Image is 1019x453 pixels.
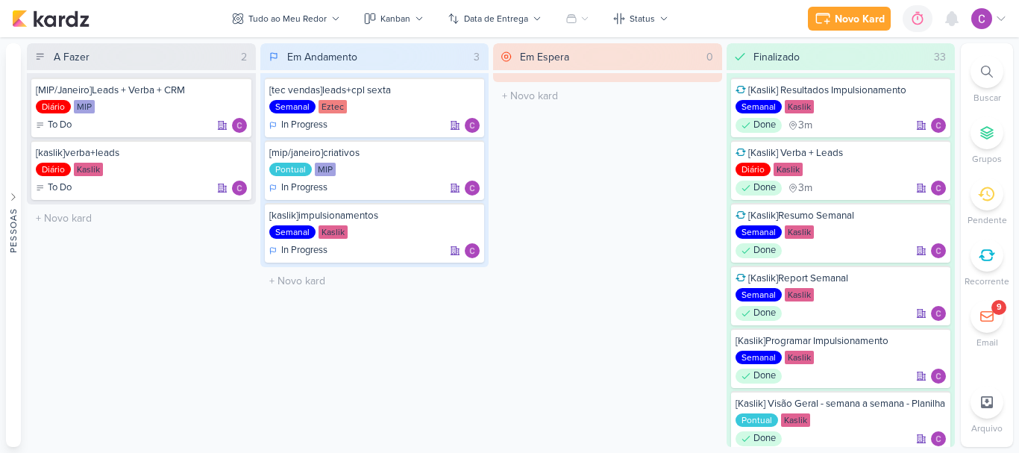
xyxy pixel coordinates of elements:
[753,243,776,258] p: Done
[788,181,812,196] div: último check-in há 3 meses
[931,118,946,133] img: Carlos Lima
[263,270,486,292] input: + Novo kard
[736,413,778,427] div: Pontual
[465,181,480,196] div: Responsável: Carlos Lima
[971,422,1003,435] p: Arquivo
[736,431,782,446] div: Done
[465,243,480,258] img: Carlos Lima
[36,118,72,133] div: To Do
[6,43,21,447] button: Pessoas
[736,84,947,97] div: [Kaslik] Resultados Impulsionamento
[785,100,814,113] div: Kaslik
[736,163,771,176] div: Diário
[931,369,946,384] div: Responsável: Carlos Lima
[315,163,336,176] div: MIP
[736,100,782,113] div: Semanal
[753,306,776,321] p: Done
[961,55,1013,104] li: Ctrl + F
[736,397,947,410] div: [Kaslik] Visão Geral - semana a semana - Planilha
[269,163,312,176] div: Pontual
[931,181,946,196] div: Responsável: Carlos Lima
[931,369,946,384] img: Carlos Lima
[736,243,782,258] div: Done
[931,306,946,321] div: Responsável: Carlos Lima
[36,84,247,97] div: [MIP/Janeiro]Leads + Verba + CRM
[788,118,812,133] div: último check-in há 3 meses
[736,288,782,302] div: Semanal
[36,181,72,196] div: To Do
[235,49,253,65] div: 2
[931,431,946,446] img: Carlos Lima
[931,243,946,258] div: Responsável: Carlos Lima
[269,225,316,239] div: Semanal
[232,181,247,196] div: Responsável: Carlos Lima
[997,302,1002,313] div: 9
[269,118,327,133] div: In Progress
[269,84,480,97] div: [tec vendas]leads+cpl sexta
[736,209,947,222] div: [Kaslik]Resumo Semanal
[736,306,782,321] div: Done
[54,49,90,65] div: A Fazer
[468,49,486,65] div: 3
[281,243,327,258] p: In Progress
[753,118,776,133] p: Done
[976,336,998,349] p: Email
[232,181,247,196] img: Carlos Lima
[7,207,20,252] div: Pessoas
[520,49,569,65] div: Em Espera
[736,146,947,160] div: [Kaslik] Verba + Leads
[48,118,72,133] p: To Do
[736,118,782,133] div: Done
[287,49,357,65] div: Em Andamento
[269,243,327,258] div: In Progress
[700,49,719,65] div: 0
[785,288,814,302] div: Kaslik
[736,225,782,239] div: Semanal
[774,163,803,176] div: Kaslik
[36,100,71,113] div: Diário
[319,225,348,239] div: Kaslik
[785,225,814,239] div: Kaslik
[465,118,480,133] img: Carlos Lima
[36,163,71,176] div: Diário
[931,431,946,446] div: Responsável: Carlos Lima
[736,334,947,348] div: [Kaslik]Programar Impulsionamento
[48,181,72,196] p: To Do
[465,243,480,258] div: Responsável: Carlos Lima
[971,8,992,29] img: Carlos Lima
[781,413,810,427] div: Kaslik
[928,49,952,65] div: 33
[465,118,480,133] div: Responsável: Carlos Lima
[785,351,814,364] div: Kaslik
[968,213,1007,227] p: Pendente
[12,10,90,28] img: kardz.app
[232,118,247,133] img: Carlos Lima
[931,306,946,321] img: Carlos Lima
[269,181,327,196] div: In Progress
[269,100,316,113] div: Semanal
[798,120,812,131] span: 3m
[74,163,103,176] div: Kaslik
[835,11,885,27] div: Novo Kard
[753,49,800,65] div: Finalizado
[465,181,480,196] img: Carlos Lima
[232,118,247,133] div: Responsável: Carlos Lima
[736,351,782,364] div: Semanal
[736,369,782,384] div: Done
[736,181,782,196] div: Done
[496,85,719,107] input: + Novo kard
[798,183,812,193] span: 3m
[36,146,247,160] div: [kaslik]verba+leads
[753,431,776,446] p: Done
[753,181,776,196] p: Done
[973,91,1001,104] p: Buscar
[281,181,327,196] p: In Progress
[30,207,253,229] input: + Novo kard
[753,369,776,384] p: Done
[931,243,946,258] img: Carlos Lima
[319,100,347,113] div: Eztec
[931,181,946,196] img: Carlos Lima
[972,152,1002,166] p: Grupos
[269,209,480,222] div: [kaslik]impulsionamentos
[74,100,95,113] div: MIP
